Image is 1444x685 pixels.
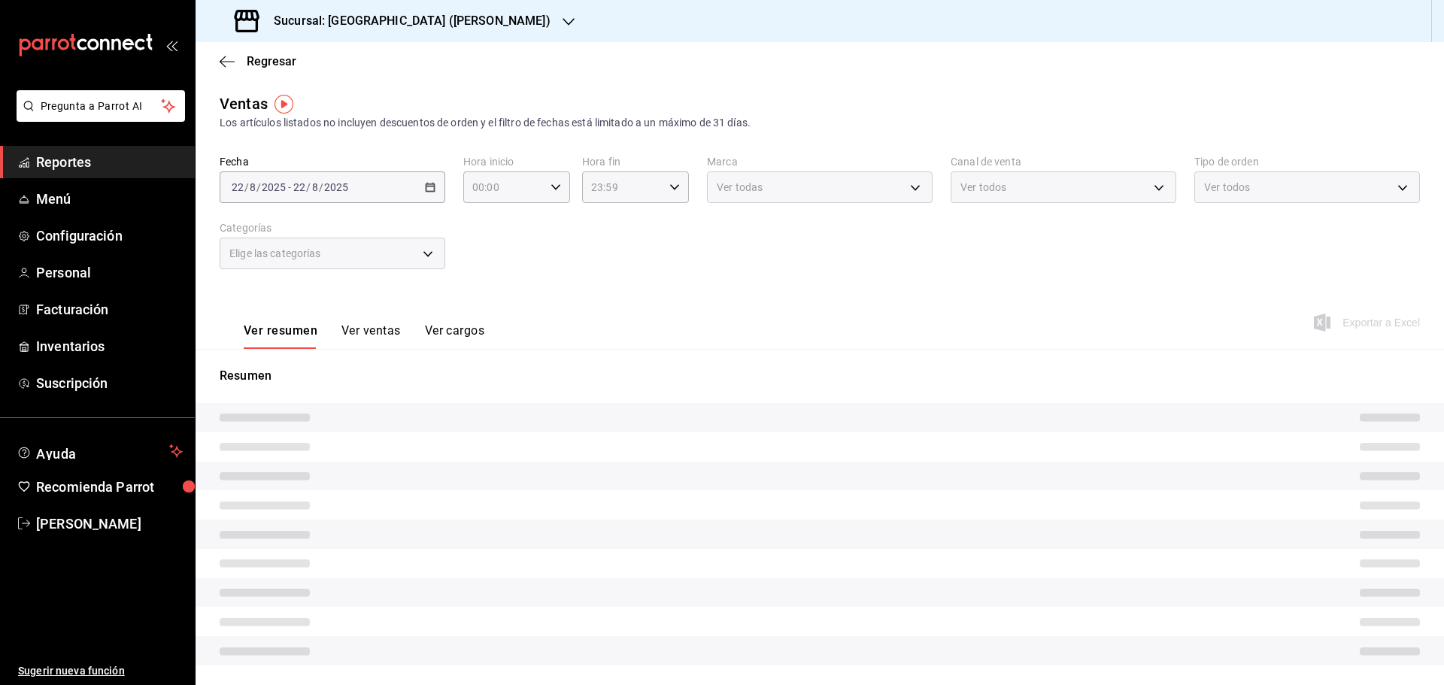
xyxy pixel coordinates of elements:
a: Pregunta a Parrot AI [11,109,185,125]
span: Ayuda [36,442,163,460]
label: Hora fin [582,156,689,167]
span: / [319,181,323,193]
button: Ver resumen [244,323,317,349]
p: Resumen [220,367,1420,385]
input: -- [311,181,319,193]
span: Configuración [36,226,183,246]
span: Inventarios [36,336,183,356]
button: Ver ventas [341,323,401,349]
span: Regresar [247,54,296,68]
input: ---- [261,181,287,193]
h3: Sucursal: [GEOGRAPHIC_DATA] ([PERSON_NAME]) [262,12,551,30]
span: / [244,181,249,193]
label: Categorías [220,223,445,233]
span: Suscripción [36,373,183,393]
input: -- [293,181,306,193]
span: Menú [36,189,183,209]
span: - [288,181,291,193]
input: ---- [323,181,349,193]
div: navigation tabs [244,323,484,349]
div: Los artículos listados no incluyen descuentos de orden y el filtro de fechas está limitado a un m... [220,115,1420,131]
label: Marca [707,156,933,167]
input: -- [249,181,256,193]
img: Tooltip marker [275,95,293,114]
span: Ver todos [960,180,1006,195]
span: / [256,181,261,193]
span: Reportes [36,152,183,172]
label: Tipo de orden [1194,156,1420,167]
span: Facturación [36,299,183,320]
span: Sugerir nueva función [18,663,183,679]
button: open_drawer_menu [165,39,177,51]
span: / [306,181,311,193]
input: -- [231,181,244,193]
span: Pregunta a Parrot AI [41,99,162,114]
span: Ver todos [1204,180,1250,195]
span: Recomienda Parrot [36,477,183,497]
span: Ver todas [717,180,763,195]
span: Elige las categorías [229,246,321,261]
span: Personal [36,262,183,283]
button: Ver cargos [425,323,485,349]
button: Regresar [220,54,296,68]
label: Canal de venta [951,156,1176,167]
span: [PERSON_NAME] [36,514,183,534]
label: Fecha [220,156,445,167]
label: Hora inicio [463,156,570,167]
button: Pregunta a Parrot AI [17,90,185,122]
div: Ventas [220,92,268,115]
